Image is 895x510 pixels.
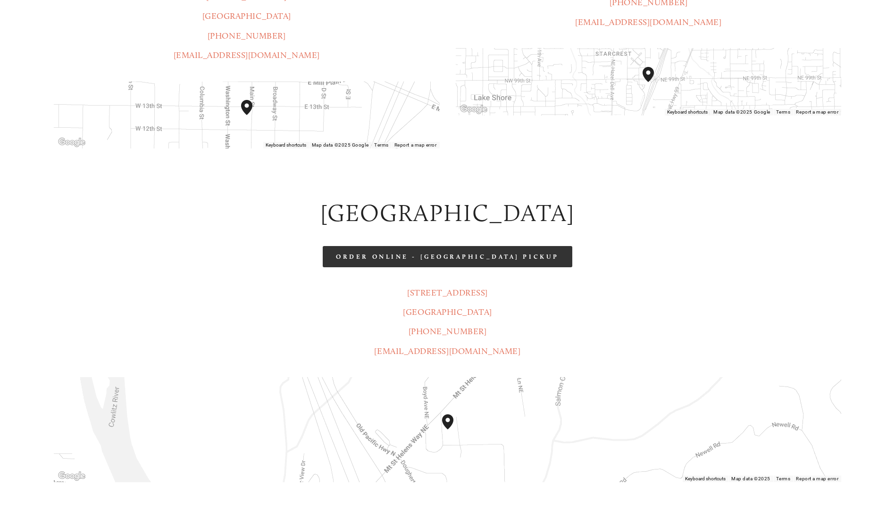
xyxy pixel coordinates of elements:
a: Terms [374,142,389,148]
a: [EMAIL_ADDRESS][DOMAIN_NAME] [374,346,520,356]
a: [STREET_ADDRESS][GEOGRAPHIC_DATA] [403,288,492,317]
span: Map data ©2025 [731,476,770,481]
a: Report a map error [796,109,838,115]
div: Amaro's Table 816 Northeast 98th Circle Vancouver, WA, 98665, United States [643,67,665,97]
h2: [GEOGRAPHIC_DATA] [54,197,841,230]
a: [PHONE_NUMBER] [409,326,487,337]
img: Google [458,103,489,115]
img: Google [56,470,87,482]
a: Open this area in Google Maps (opens a new window) [56,136,87,148]
a: Open this area in Google Maps (opens a new window) [458,103,489,115]
a: Report a map error [394,142,437,148]
a: Order Online - [GEOGRAPHIC_DATA] Pickup [323,246,572,267]
a: Report a map error [796,476,838,481]
a: Terms [776,109,791,115]
span: Map data ©2025 Google [713,109,770,115]
div: Amaro's Table 1300 Mount Saint Helens Way Northeast Castle Rock, WA, 98611, United States [442,414,465,444]
button: Keyboard shortcuts [685,476,726,482]
a: Terms [776,476,791,481]
button: Keyboard shortcuts [266,142,306,148]
span: Map data ©2025 Google [312,142,368,148]
img: Google [56,136,87,148]
div: Amaro's Table 1220 Main Street vancouver, United States [241,100,264,130]
a: Open this area in Google Maps (opens a new window) [56,470,87,482]
button: Keyboard shortcuts [667,109,708,115]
